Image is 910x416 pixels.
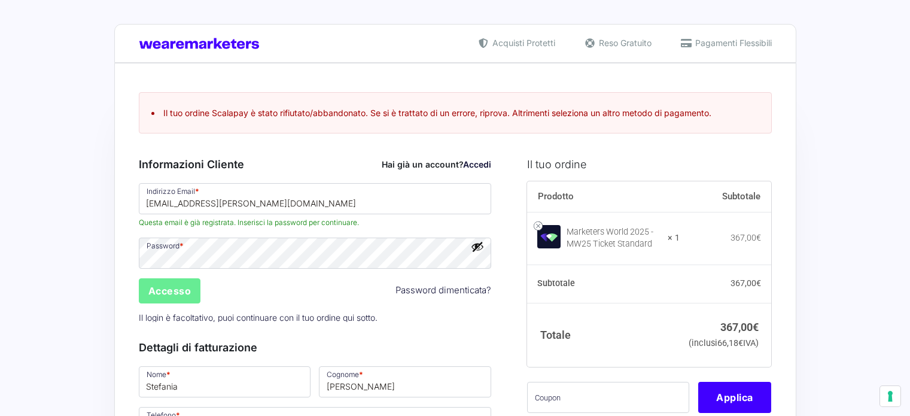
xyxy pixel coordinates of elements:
button: Mostra password [471,240,484,253]
div: Hai già un account? [382,158,491,171]
span: € [756,233,761,242]
th: Totale [527,303,680,367]
small: (inclusi IVA) [689,338,759,348]
th: Prodotto [527,181,680,212]
input: Accesso [139,278,201,303]
span: 66,18 [717,338,743,348]
p: Il login è facoltativo, puoi continuare con il tuo ordine qui sotto. [135,305,496,330]
button: Le tue preferenze relative al consenso per le tecnologie di tracciamento [880,386,900,406]
th: Subtotale [680,181,772,212]
strong: × 1 [668,232,680,244]
span: Acquisti Protetti [489,37,555,49]
span: € [756,278,761,288]
bdi: 367,00 [731,233,761,242]
span: Questa email è già registrata. Inserisci la password per continuare. [139,217,492,228]
h3: Informazioni Cliente [139,156,492,172]
div: Marketers World 2025 - MW25 Ticket Standard [567,226,660,250]
input: Indirizzo Email * [139,183,492,214]
button: Applica [698,382,771,413]
th: Subtotale [527,265,680,303]
input: Nome * [139,366,311,397]
input: Coupon [527,382,689,413]
bdi: 367,00 [731,278,761,288]
a: Password dimenticata? [395,284,491,297]
li: Il tuo ordine Scalapay è stato rifiutato/abbandonato. Se si è trattato di un errore, riprova. Alt... [151,107,759,119]
h3: Dettagli di fatturazione [139,339,492,356]
h3: Il tuo ordine [527,156,771,172]
a: Accedi [463,159,491,169]
img: Marketers World 2025 - MW25 Ticket Standard [537,225,561,248]
span: Reso Gratuito [596,37,652,49]
bdi: 367,00 [720,321,759,333]
span: € [738,338,743,348]
input: Cognome * [319,366,491,397]
span: € [753,321,759,333]
span: Pagamenti Flessibili [692,37,772,49]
